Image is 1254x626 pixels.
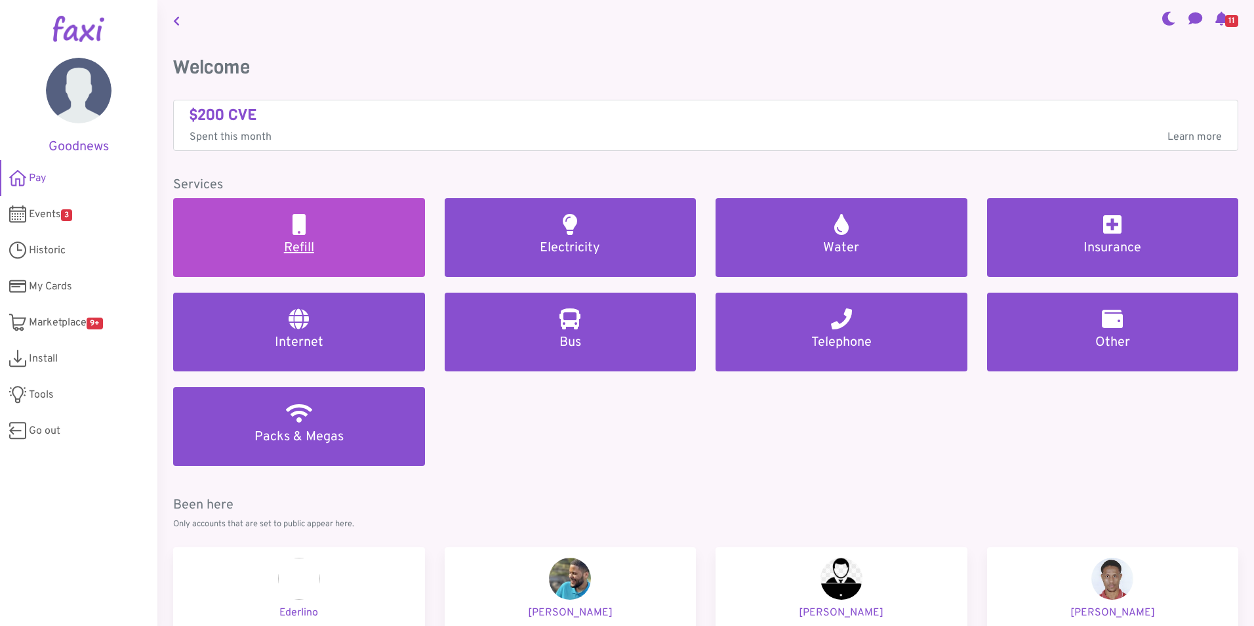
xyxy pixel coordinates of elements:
span: Learn more [1167,129,1222,145]
font: Events [29,208,61,221]
img: Ederlino [278,558,320,600]
a: Internet [173,293,425,371]
a: Bus [445,293,697,371]
a: $200 CVE Spent this monthLearn more [190,106,1222,146]
font: Spent this month [190,131,272,144]
h5: Packs & Megas [189,429,409,445]
p: [PERSON_NAME] [998,605,1228,621]
span: 11 [1225,15,1238,27]
h5: Goodnews [20,139,138,155]
h5: Electricity [460,240,681,256]
h5: Services [173,177,1238,193]
h5: Been here [173,497,1238,513]
a: Packs & Megas [173,387,425,466]
span: Historic [29,243,66,259]
span: 9+ [87,318,103,329]
a: Other [987,293,1239,371]
h4: $200 CVE [190,106,1222,125]
p: [PERSON_NAME] [455,605,686,621]
img: Joelson Leal [549,558,591,600]
a: Telephone [716,293,967,371]
img: Kelton Furtado [820,558,862,600]
img: Carlos Barros [1091,558,1133,600]
a: Refill [173,198,425,277]
h5: Insurance [1003,240,1223,256]
h5: Internet [189,335,409,350]
h5: Other [1003,335,1223,350]
span: My Cards [29,279,72,295]
a: Insurance [987,198,1239,277]
p: [PERSON_NAME] [726,605,957,621]
span: Go out [29,423,60,439]
h5: Telephone [731,335,952,350]
span: Pay [29,171,46,186]
font: Marketplace [29,316,87,329]
a: Electricity [445,198,697,277]
span: Tools [29,387,54,403]
a: Goodnews [20,58,138,155]
span: Install [29,351,58,367]
h5: Refill [189,240,409,256]
a: Water [716,198,967,277]
h5: Water [731,240,952,256]
h5: Bus [460,335,681,350]
p: Ederlino [184,605,415,621]
span: 3 [61,209,72,221]
h3: Welcome [173,56,1238,79]
p: Only accounts that are set to public appear here. [173,518,1238,531]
